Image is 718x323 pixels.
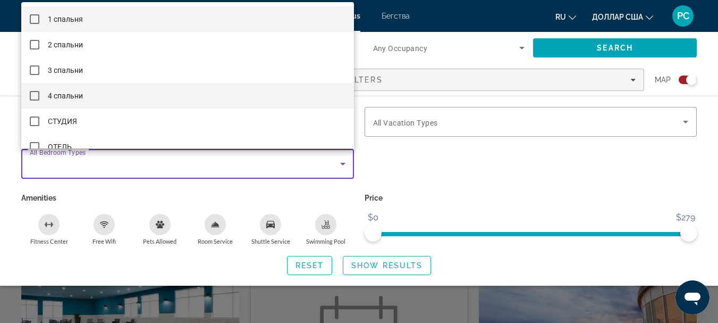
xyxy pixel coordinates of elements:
[48,15,83,23] font: 1 спальня
[48,92,83,100] font: 4 спальни
[48,40,83,49] font: 2 спальни
[48,117,77,126] font: СТУДИЯ
[675,280,709,314] iframe: Кнопка запуска окна обмена сообщениями
[48,66,83,74] font: 3 спальни
[48,143,72,151] font: ОТЕЛЬ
